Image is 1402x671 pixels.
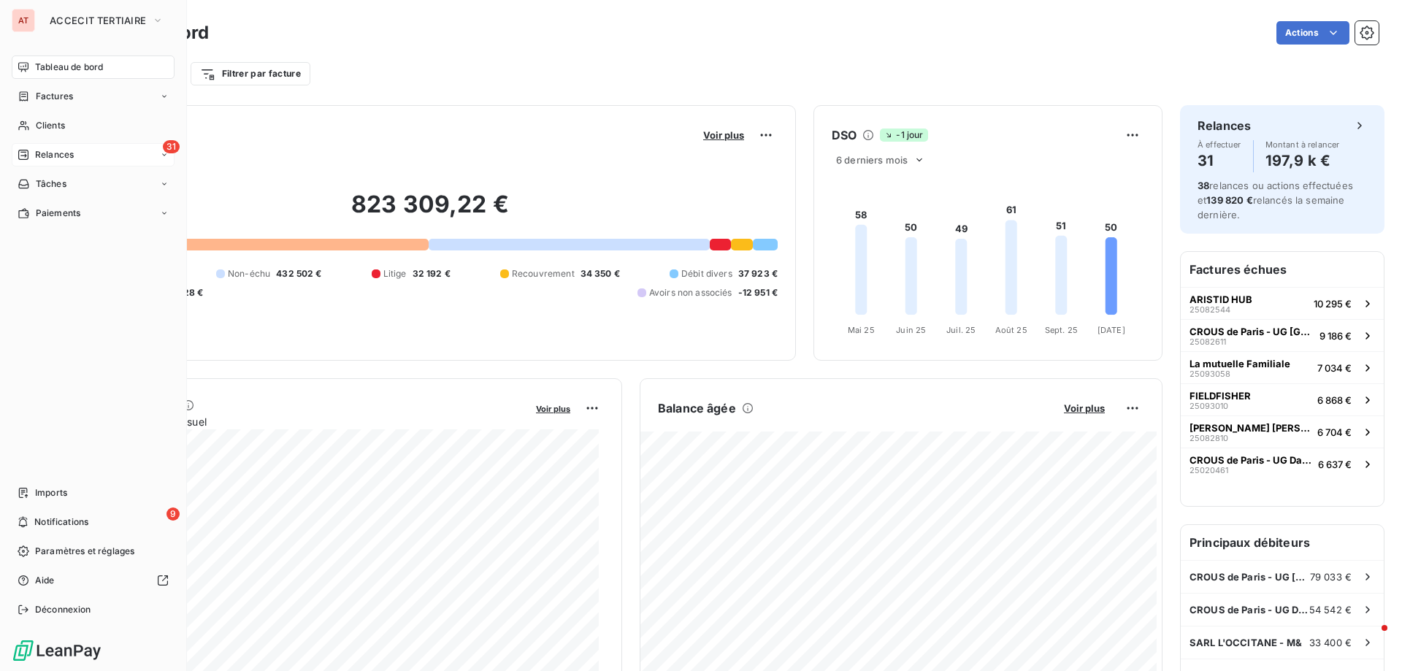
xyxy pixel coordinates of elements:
span: 33 400 € [1309,637,1352,648]
h6: Relances [1198,117,1251,134]
tspan: Juin 25 [896,325,926,335]
span: 25093058 [1190,369,1230,378]
button: FIELDFISHER250930106 868 € [1181,383,1384,415]
span: Litige [383,267,407,280]
img: Logo LeanPay [12,639,102,662]
tspan: Sept. 25 [1045,325,1078,335]
iframe: Intercom live chat [1352,621,1387,656]
span: 32 192 € [413,267,451,280]
span: ACCECIT TERTIAIRE [50,15,146,26]
span: Recouvrement [512,267,575,280]
button: Voir plus [1060,402,1109,415]
span: Clients [36,119,65,132]
button: ARISTID HUB2508254410 295 € [1181,287,1384,319]
tspan: Mai 25 [848,325,875,335]
span: 25082611 [1190,337,1226,346]
span: 432 502 € [276,267,321,280]
span: 6 704 € [1317,426,1352,438]
tspan: Juil. 25 [946,325,976,335]
span: Avoirs non associés [649,286,732,299]
button: [PERSON_NAME] [PERSON_NAME] a250828106 704 € [1181,415,1384,448]
span: 37 923 € [738,267,778,280]
h4: 31 [1198,149,1241,172]
span: FIELDFISHER [1190,390,1251,402]
h6: Factures échues [1181,252,1384,287]
tspan: Août 25 [995,325,1027,335]
span: relances ou actions effectuées et relancés la semaine dernière. [1198,180,1353,221]
span: Paramètres et réglages [35,545,134,558]
button: La mutuelle Familiale250930587 034 € [1181,351,1384,383]
span: Paiements [36,207,80,220]
button: Voir plus [699,129,748,142]
span: [PERSON_NAME] [PERSON_NAME] a [1190,422,1311,434]
span: Factures [36,90,73,103]
span: Chiffre d'affaires mensuel [83,414,526,429]
span: -12 951 € [738,286,778,299]
span: 25082810 [1190,434,1228,442]
tspan: [DATE] [1098,325,1125,335]
span: 34 350 € [581,267,620,280]
h2: 823 309,22 € [83,190,778,234]
span: CROUS de Paris - UG Daviel (lot2) [1190,604,1309,616]
span: SARL L'OCCITANE - M& [1190,637,1302,648]
h4: 197,9 k € [1265,149,1340,172]
span: Tableau de bord [35,61,103,74]
span: 10 295 € [1314,298,1352,310]
h6: Principaux débiteurs [1181,525,1384,560]
span: La mutuelle Familiale [1190,358,1290,369]
button: Actions [1276,21,1349,45]
span: Montant à relancer [1265,140,1340,149]
div: AT [12,9,35,32]
span: 7 034 € [1317,362,1352,374]
button: Voir plus [532,402,575,415]
button: Filtrer par facture [191,62,310,85]
span: Voir plus [703,129,744,141]
span: CROUS de Paris - UG Daviel (lot2) [1190,454,1312,466]
span: 6 637 € [1318,459,1352,470]
span: Tâches [36,177,66,191]
span: Voir plus [1064,402,1105,414]
span: Voir plus [536,404,570,414]
span: Déconnexion [35,603,91,616]
h6: DSO [832,126,857,144]
span: Imports [35,486,67,499]
span: Débit divers [681,267,732,280]
span: 139 820 € [1206,194,1252,206]
span: Notifications [34,515,88,529]
button: CROUS de Paris - UG Daviel (lot2)250204616 637 € [1181,448,1384,480]
span: 31 [163,140,180,153]
span: 6 868 € [1317,394,1352,406]
span: 9 [166,507,180,521]
span: Relances [35,148,74,161]
span: 38 [1198,180,1209,191]
span: 6 derniers mois [836,154,908,166]
h6: Balance âgée [658,399,736,417]
span: CROUS de Paris - UG [GEOGRAPHIC_DATA] (lot4) [1190,326,1314,337]
span: Aide [35,574,55,587]
span: 54 542 € [1309,604,1352,616]
span: À effectuer [1198,140,1241,149]
span: 79 033 € [1310,571,1352,583]
a: Aide [12,569,175,592]
span: CROUS de Paris - UG [GEOGRAPHIC_DATA] (lot4) [1190,571,1310,583]
span: -1 jour [880,129,927,142]
span: 9 186 € [1319,330,1352,342]
span: ARISTID HUB [1190,294,1252,305]
span: 25082544 [1190,305,1230,314]
span: Non-échu [228,267,270,280]
span: 25093010 [1190,402,1228,410]
span: 25020461 [1190,466,1228,475]
button: CROUS de Paris - UG [GEOGRAPHIC_DATA] (lot4)250826119 186 € [1181,319,1384,351]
